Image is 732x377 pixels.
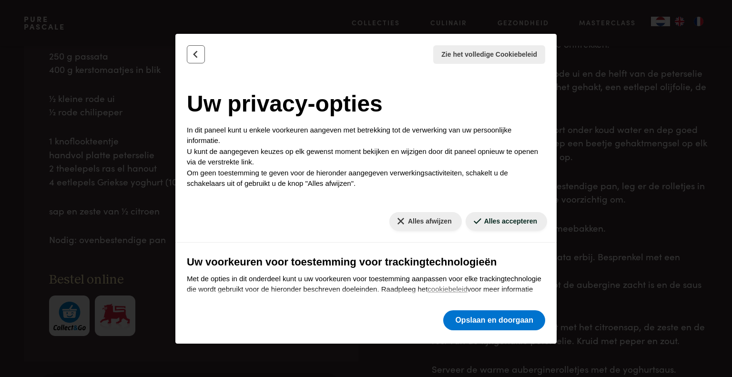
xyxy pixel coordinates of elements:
[187,254,545,270] h3: Uw voorkeuren voor toestemming voor trackingtechnologieën
[187,87,545,121] h2: Uw privacy-opties
[433,45,545,64] button: Zie het volledige Cookiebeleid
[187,125,545,189] p: In dit paneel kunt u enkele voorkeuren aangeven met betrekking tot de verwerking van uw persoonli...
[441,50,537,60] span: Zie het volledige Cookiebeleid
[427,285,467,293] a: cookiebeleid
[187,274,545,316] p: Met de opties in dit onderdeel kunt u uw voorkeuren voor toestemming aanpassen voor elke tracking...
[466,212,547,231] button: Alles accepteren
[187,45,205,63] button: Terug
[443,310,545,330] button: Opslaan en doorgaan
[389,212,462,231] button: Alles afwijzen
